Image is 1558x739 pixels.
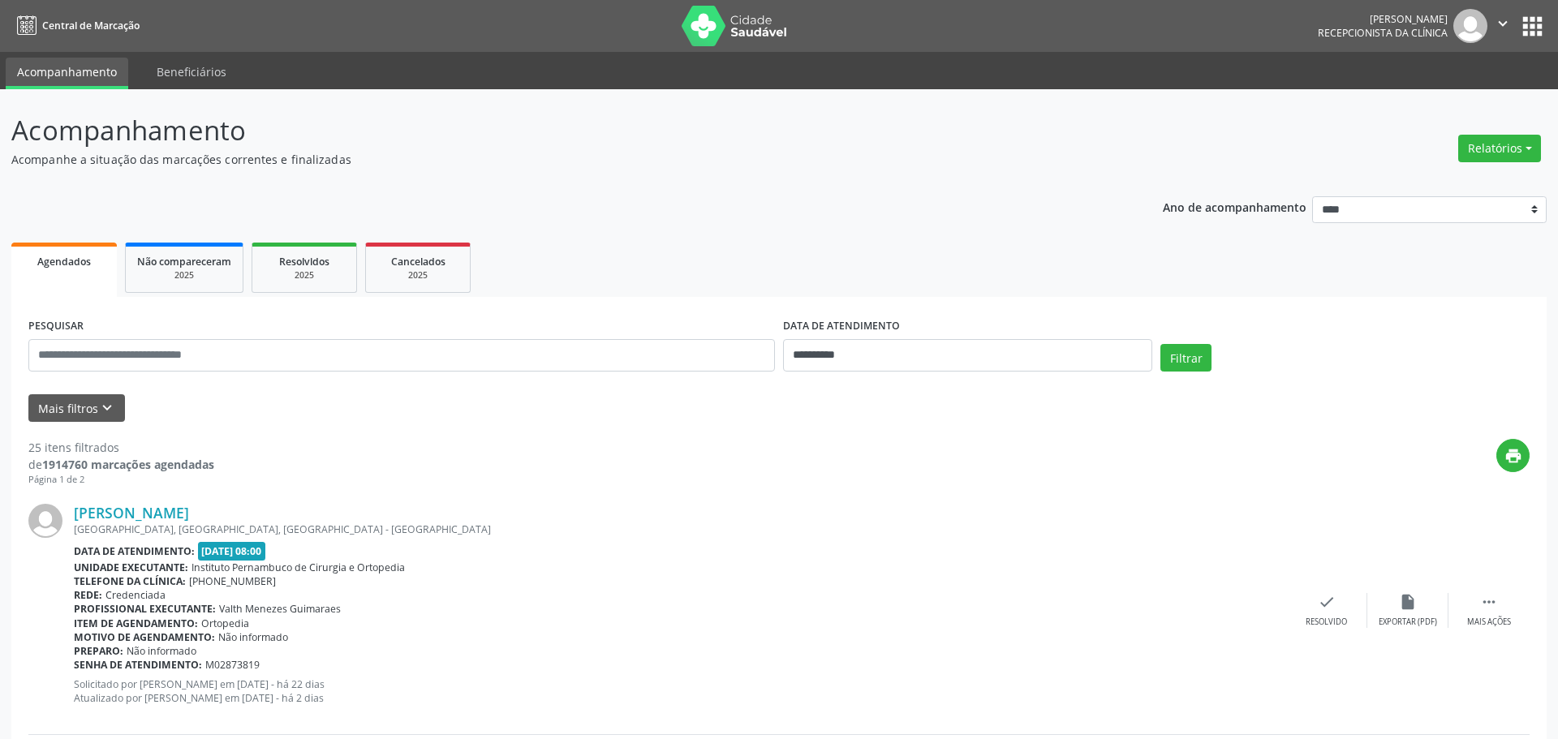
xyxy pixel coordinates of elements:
[1160,344,1212,372] button: Filtrar
[1318,12,1448,26] div: [PERSON_NAME]
[137,269,231,281] div: 2025
[11,151,1086,168] p: Acompanhe a situação das marcações correntes e finalizadas
[74,588,102,602] b: Rede:
[1494,15,1512,32] i: 
[205,658,260,672] span: M02873819
[105,588,166,602] span: Credenciada
[218,630,288,644] span: Não informado
[1318,593,1336,611] i: check
[192,561,405,574] span: Instituto Pernambuco de Cirurgia e Ortopedia
[6,58,128,89] a: Acompanhamento
[74,630,215,644] b: Motivo de agendamento:
[11,110,1086,151] p: Acompanhamento
[28,504,62,538] img: img
[1480,593,1498,611] i: 
[137,255,231,269] span: Não compareceram
[201,617,249,630] span: Ortopedia
[74,617,198,630] b: Item de agendamento:
[98,399,116,417] i: keyboard_arrow_down
[189,574,276,588] span: [PHONE_NUMBER]
[127,644,196,658] span: Não informado
[28,456,214,473] div: de
[37,255,91,269] span: Agendados
[74,574,186,588] b: Telefone da clínica:
[1318,26,1448,40] span: Recepcionista da clínica
[1496,439,1530,472] button: print
[1306,617,1347,628] div: Resolvido
[264,269,345,281] div: 2025
[74,544,195,558] b: Data de atendimento:
[74,677,1286,705] p: Solicitado por [PERSON_NAME] em [DATE] - há 22 dias Atualizado por [PERSON_NAME] em [DATE] - há 2...
[279,255,329,269] span: Resolvidos
[1487,9,1518,43] button: 
[74,658,202,672] b: Senha de atendimento:
[1453,9,1487,43] img: img
[1399,593,1417,611] i: insert_drive_file
[28,439,214,456] div: 25 itens filtrados
[28,394,125,423] button: Mais filtroskeyboard_arrow_down
[391,255,445,269] span: Cancelados
[28,314,84,339] label: PESQUISAR
[1518,12,1547,41] button: apps
[28,473,214,487] div: Página 1 de 2
[42,457,214,472] strong: 1914760 marcações agendadas
[219,602,341,616] span: Valth Menezes Guimaraes
[1163,196,1306,217] p: Ano de acompanhamento
[74,602,216,616] b: Profissional executante:
[74,504,189,522] a: [PERSON_NAME]
[145,58,238,86] a: Beneficiários
[74,644,123,658] b: Preparo:
[198,542,266,561] span: [DATE] 08:00
[377,269,458,281] div: 2025
[1379,617,1437,628] div: Exportar (PDF)
[42,19,140,32] span: Central de Marcação
[1458,135,1541,162] button: Relatórios
[783,314,900,339] label: DATA DE ATENDIMENTO
[74,522,1286,536] div: [GEOGRAPHIC_DATA], [GEOGRAPHIC_DATA], [GEOGRAPHIC_DATA] - [GEOGRAPHIC_DATA]
[11,12,140,39] a: Central de Marcação
[1504,447,1522,465] i: print
[1467,617,1511,628] div: Mais ações
[74,561,188,574] b: Unidade executante:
